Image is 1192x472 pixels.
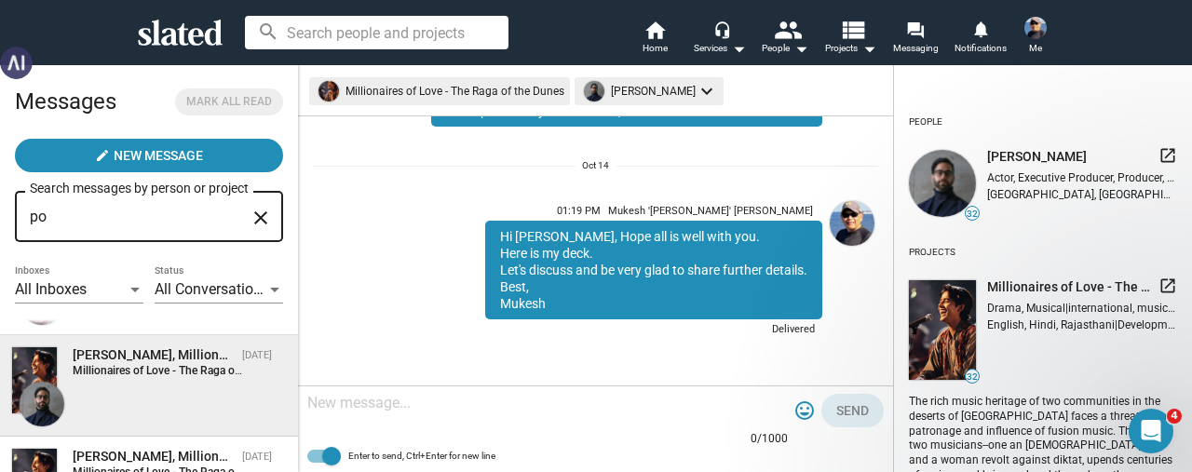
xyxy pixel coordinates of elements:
img: undefined [909,280,976,380]
mat-icon: notifications [971,20,989,37]
div: Sam Poliquin, Millionaires of Love - The Raga of the Dunes [73,448,235,465]
mat-chip: [PERSON_NAME] [575,77,724,105]
time: [DATE] [242,451,272,463]
input: Search people and projects [245,16,508,49]
span: Send [836,394,869,427]
span: All Conversations [155,280,269,298]
button: Mark all read [175,88,283,115]
mat-icon: launch [1158,146,1177,165]
img: Mukesh 'Divyang' Parikh [1024,17,1047,39]
span: Enter to send, Ctrl+Enter for new line [348,445,495,467]
mat-icon: create [95,148,110,163]
span: Millionaires of Love - The Raga of the Dunes [987,278,1151,296]
span: | [1065,302,1068,315]
mat-icon: launch [1158,276,1177,295]
mat-icon: arrow_drop_down [790,37,812,60]
img: undefined [584,81,604,101]
button: People [752,19,818,60]
mat-hint: 0/1000 [751,432,788,447]
span: Notifications [955,37,1007,60]
span: Projects [825,37,876,60]
div: Services [694,37,746,60]
span: | [1115,318,1117,331]
div: Hi [PERSON_NAME], Hope all is well with you. Here is my deck. Let's discuss and be very glad to s... [485,221,822,319]
a: Home [622,19,687,60]
img: Millionaires of Love - The Raga of the Dunes [12,347,57,413]
div: People [909,109,942,135]
a: Mukesh 'Divyang' Parikh [826,197,878,346]
div: Delivered [485,319,822,343]
mat-icon: arrow_drop_down [858,37,880,60]
button: Send [821,394,884,427]
mat-icon: people [774,16,801,43]
button: Mukesh 'Divyang' ParikhMe [1013,13,1058,61]
h2: Messages [15,79,116,124]
span: 4 [1167,409,1182,424]
span: 01:19 PM [557,205,601,217]
mat-icon: arrow_drop_down [727,37,750,60]
mat-icon: tag_faces [793,399,816,422]
button: Services [687,19,752,60]
mat-icon: close [250,204,272,233]
img: undefined [909,150,976,217]
img: Mukesh 'Divyang' Parikh [830,201,874,246]
div: Actor, Executive Producer, Producer, Visual Effects Artist, Visual Effects Supervisor [987,171,1177,184]
span: Development [1117,318,1184,331]
span: 32 [966,371,979,383]
iframe: Intercom live chat [1129,409,1173,453]
span: [PERSON_NAME] [987,148,1087,166]
div: [GEOGRAPHIC_DATA], [GEOGRAPHIC_DATA] [987,188,1177,201]
span: Mukesh '[PERSON_NAME]' [PERSON_NAME] [608,205,813,217]
span: Me [1029,37,1042,60]
span: English, Hindi, Rajasthani [987,318,1115,331]
mat-icon: headset_mic [713,20,730,37]
button: Projects [818,19,883,60]
a: Notifications [948,19,1013,60]
span: All Inboxes [15,280,87,298]
mat-icon: forum [906,20,924,38]
span: Mark all read [186,92,272,112]
strong: Millionaires of Love - The Raga of the Dunes: [73,364,294,377]
span: Messaging [893,37,939,60]
a: Messaging [883,19,948,60]
span: Home [643,37,668,60]
button: New Message [15,139,283,172]
span: New Message [114,139,203,172]
time: [DATE] [242,349,272,361]
mat-icon: home [643,19,666,41]
img: Poya Shohani [20,382,64,426]
div: Projects [909,239,955,265]
span: Drama, Musical [987,302,1065,315]
span: 32 [966,209,979,220]
mat-icon: keyboard_arrow_down [696,80,718,102]
div: Poya Shohani, Millionaires of Love - The Raga of the Dunes [73,346,235,364]
mat-icon: view_list [839,16,866,43]
div: People [762,37,808,60]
